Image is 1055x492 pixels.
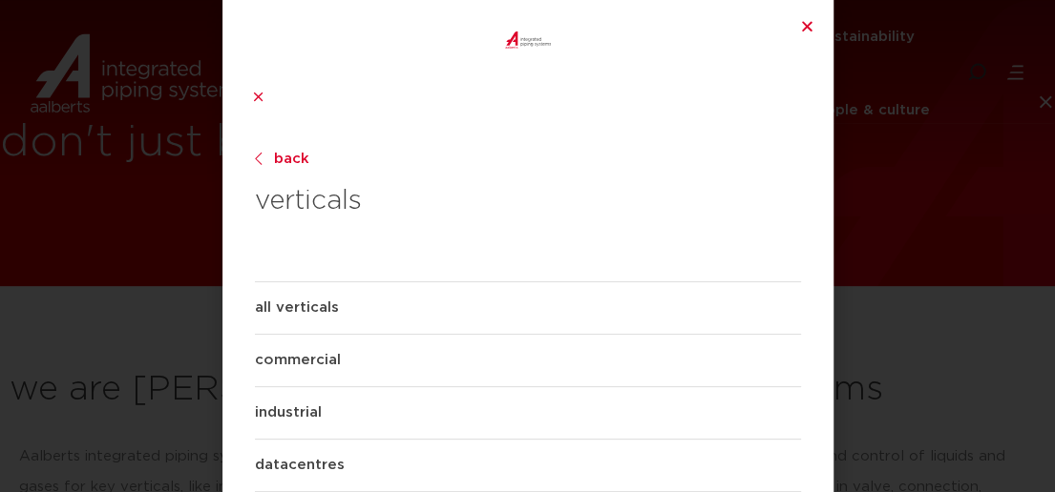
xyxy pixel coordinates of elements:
[255,282,801,334] a: all verticals
[255,182,801,281] h3: verticals
[800,19,814,33] a: Close
[255,148,801,171] a: back
[255,440,801,491] a: datacentres
[255,335,801,386] a: commercial
[255,387,801,439] a: industrial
